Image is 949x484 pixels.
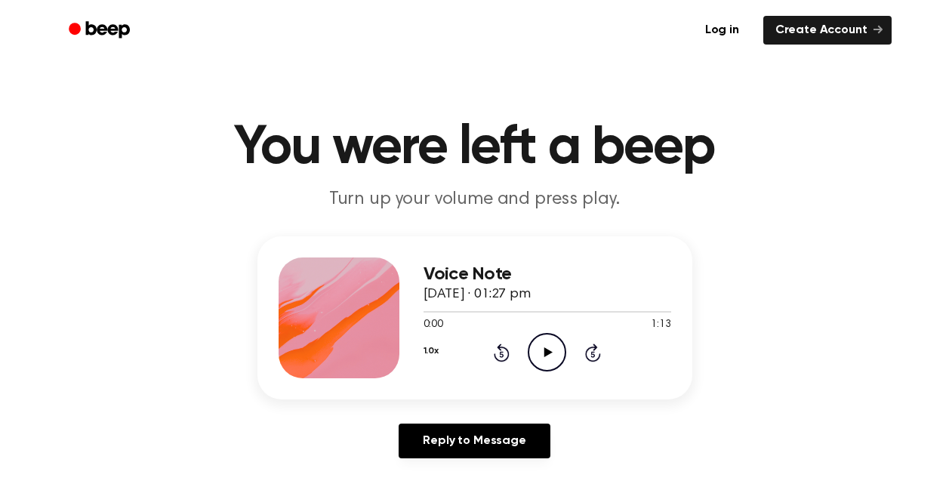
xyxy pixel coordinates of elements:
[58,16,143,45] a: Beep
[424,288,531,301] span: [DATE] · 01:27 pm
[690,13,754,48] a: Log in
[424,338,439,364] button: 1.0x
[399,424,550,458] a: Reply to Message
[424,264,671,285] h3: Voice Note
[763,16,892,45] a: Create Account
[185,187,765,212] p: Turn up your volume and press play.
[88,121,861,175] h1: You were left a beep
[424,317,443,333] span: 0:00
[651,317,670,333] span: 1:13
